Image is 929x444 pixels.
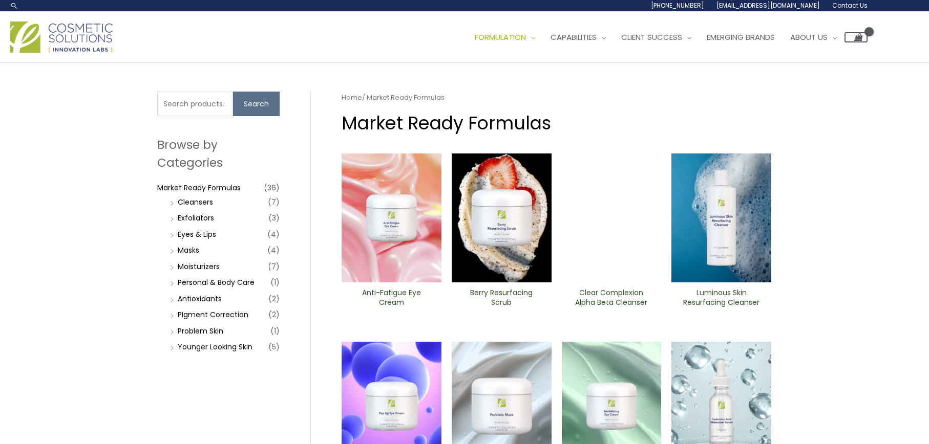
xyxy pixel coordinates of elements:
a: Search icon link [10,2,18,10]
span: About Us [790,32,828,42]
img: Cosmetic Solutions Logo [10,21,113,53]
input: Search products… [157,92,233,116]
a: Luminous Skin Resurfacing ​Cleanser [680,288,763,311]
a: Masks [178,245,199,255]
a: Cleansers [178,197,213,207]
a: Market Ready Formulas [157,183,241,193]
a: Eyes & Lips [178,229,216,239]
span: (7) [268,259,280,274]
a: Formulation [467,22,543,53]
a: Berry Resurfacing Scrub [460,288,543,311]
a: Client Success [614,22,699,53]
span: Contact Us [832,1,868,10]
a: Antioxidants [178,294,222,304]
span: (1) [270,275,280,290]
a: PIgment Correction [178,309,248,320]
span: (5) [268,340,280,354]
span: (2) [268,292,280,306]
a: Capabilities [543,22,614,53]
h2: Clear Complexion Alpha Beta ​Cleanser [570,288,652,307]
nav: Breadcrumb [342,92,771,104]
img: Clear Complexion Alpha Beta ​Cleanser [562,153,662,282]
span: (1) [270,324,280,338]
span: [PHONE_NUMBER] [651,1,704,10]
a: Personal & Body Care [178,277,255,287]
a: Emerging Brands [699,22,783,53]
a: Clear Complexion Alpha Beta ​Cleanser [570,288,652,311]
span: (3) [268,211,280,225]
a: Moisturizers [178,261,220,272]
h2: Anti-Fatigue Eye Cream [350,288,433,307]
h2: Browse by Categories [157,136,280,171]
img: Berry Resurfacing Scrub [452,153,552,282]
span: Capabilities [551,32,597,42]
span: Client Success [621,32,682,42]
a: Younger Looking Skin [178,342,252,352]
a: Problem Skin [178,326,223,336]
h1: Market Ready Formulas [342,110,771,136]
nav: Site Navigation [459,22,868,53]
img: Luminous Skin Resurfacing ​Cleanser [671,153,771,282]
span: (4) [267,243,280,257]
span: (4) [267,227,280,241]
span: [EMAIL_ADDRESS][DOMAIN_NAME] [716,1,820,10]
span: Formulation [475,32,526,42]
span: (36) [264,181,280,195]
a: Exfoliators [178,213,214,223]
span: Emerging Brands [707,32,775,42]
img: Anti Fatigue Eye Cream [342,153,441,282]
h2: Luminous Skin Resurfacing ​Cleanser [680,288,763,307]
a: About Us [783,22,844,53]
a: View Shopping Cart, empty [844,32,868,42]
h2: Berry Resurfacing Scrub [460,288,543,307]
a: Home [342,93,362,102]
button: Search [233,92,280,116]
span: (2) [268,307,280,322]
span: (7) [268,195,280,209]
a: Anti-Fatigue Eye Cream [350,288,433,311]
